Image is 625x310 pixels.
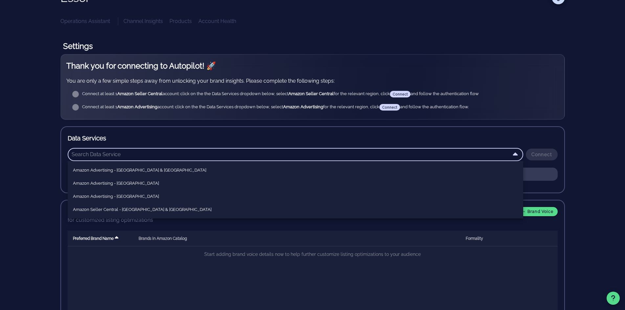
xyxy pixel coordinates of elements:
h2: Thank you for connecting to Autopilot! 🚀 [66,60,559,72]
button: Brand Voice [516,207,558,216]
th: Preferred Brand Name: Sorted ascending. Activate to sort descending. [68,231,133,246]
h1: Settings [60,38,565,54]
td: Start adding brand voice details now to help further customize listing optimizations to your audi... [68,246,558,262]
span: Preferred Brand Name [73,236,114,241]
div: for customized listing optimizations [68,216,558,224]
input: Search Data Service [72,149,510,160]
div: Amazon Advertising - [GEOGRAPHIC_DATA] [73,181,518,186]
strong: Amazon Advertising [283,104,323,109]
div: Amazon Advertising - [GEOGRAPHIC_DATA] [73,194,518,199]
strong: Amazon Advertising [117,104,157,109]
div: Connect at least 1 account: click on the the Data Services dropdown below, select for the relevan... [82,104,554,111]
th: Brands in Amazon Catalog [133,231,461,246]
div: Connect at least 1 account: click on the the Data Services dropdown below, select for the relevan... [82,91,554,97]
button: Support [607,292,620,305]
span: Brands in Amazon Catalog [139,236,187,241]
th: Formality [460,231,488,246]
span: Formality [466,236,483,241]
div: Amazon Advertising - [GEOGRAPHIC_DATA] & [GEOGRAPHIC_DATA] [73,168,518,173]
p: You are only a few simple steps away from unlocking your brand insights. Please complete the foll... [66,77,559,85]
h3: Data Services [68,134,558,143]
div: Amazon Seller Central - [GEOGRAPHIC_DATA] & [GEOGRAPHIC_DATA] [73,207,518,212]
strong: Amazon Seller Central [117,91,163,96]
span: Brand Voice [520,209,553,215]
strong: Amazon Seller Central [288,91,334,96]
